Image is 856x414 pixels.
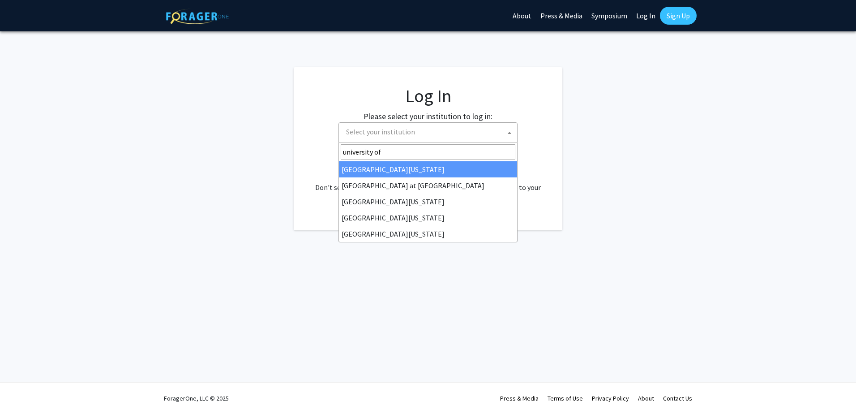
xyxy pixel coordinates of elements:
li: [GEOGRAPHIC_DATA][US_STATE] [339,194,517,210]
h1: Log In [312,85,544,107]
a: Contact Us [663,394,692,402]
a: Terms of Use [548,394,583,402]
span: Select your institution [338,122,518,142]
a: About [638,394,654,402]
li: [GEOGRAPHIC_DATA] at [GEOGRAPHIC_DATA] [339,177,517,194]
div: ForagerOne, LLC © 2025 [164,383,229,414]
li: [GEOGRAPHIC_DATA][US_STATE] [339,226,517,242]
a: Sign Up [660,7,697,25]
label: Please select your institution to log in: [364,110,492,122]
li: [GEOGRAPHIC_DATA][US_STATE] [339,161,517,177]
li: [GEOGRAPHIC_DATA][US_STATE] [339,210,517,226]
input: Search [341,144,515,160]
img: ForagerOne Logo [166,9,229,24]
iframe: Chat [7,374,38,407]
a: Privacy Policy [592,394,629,402]
a: Press & Media [500,394,539,402]
span: Select your institution [342,123,517,141]
div: No account? . Don't see your institution? about bringing ForagerOne to your institution. [312,160,544,203]
span: Select your institution [346,127,415,136]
